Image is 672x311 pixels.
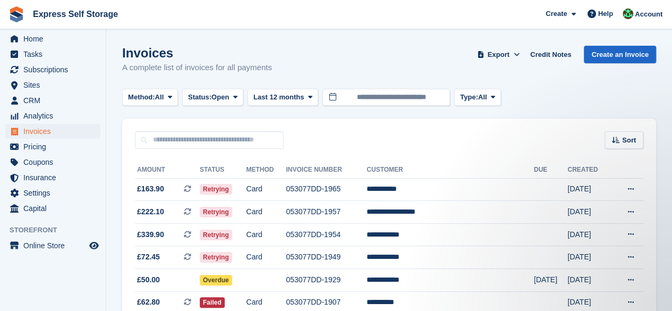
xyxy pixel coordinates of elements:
span: £222.10 [137,206,164,217]
td: [DATE] [534,269,568,292]
td: Card [246,201,286,224]
a: menu [5,108,100,123]
button: Type: All [454,89,501,106]
span: Online Store [23,238,87,253]
th: Invoice Number [286,162,367,179]
span: £72.45 [137,251,160,263]
a: Create an Invoice [584,46,656,63]
span: Storefront [10,225,106,236]
img: stora-icon-8386f47178a22dfd0bd8f6a31ec36ba5ce8667c1dd55bd0f319d3a0aa187defe.svg [8,6,24,22]
span: Home [23,31,87,46]
th: Customer [367,162,534,179]
span: Failed [200,297,225,308]
span: Retrying [200,207,232,217]
a: menu [5,31,100,46]
button: Last 12 months [248,89,318,106]
span: Retrying [200,252,232,263]
span: Help [598,9,613,19]
a: menu [5,124,100,139]
span: Overdue [200,275,232,285]
span: All [478,92,487,103]
a: menu [5,93,100,108]
span: £50.00 [137,274,160,285]
th: Amount [135,162,200,179]
span: Settings [23,186,87,200]
span: £339.90 [137,229,164,240]
th: Created [567,162,611,179]
a: menu [5,47,100,62]
td: [DATE] [567,269,611,292]
a: menu [5,139,100,154]
td: 053077DD-1965 [286,178,367,201]
td: Card [246,223,286,246]
span: Pricing [23,139,87,154]
span: All [155,92,164,103]
a: menu [5,201,100,216]
th: Due [534,162,568,179]
td: Card [246,178,286,201]
td: Card [246,246,286,269]
button: Export [475,46,522,63]
span: Analytics [23,108,87,123]
a: menu [5,62,100,77]
span: CRM [23,93,87,108]
span: £62.80 [137,297,160,308]
span: Sites [23,78,87,93]
span: Export [488,49,509,60]
span: Capital [23,201,87,216]
span: Tasks [23,47,87,62]
a: menu [5,170,100,185]
span: Account [635,9,662,20]
a: menu [5,186,100,200]
td: [DATE] [567,201,611,224]
span: Invoices [23,124,87,139]
span: Type: [460,92,478,103]
span: Open [211,92,229,103]
td: [DATE] [567,223,611,246]
span: Sort [622,135,636,146]
img: Shakiyra Davis [623,9,633,19]
span: Retrying [200,184,232,195]
span: Last 12 months [253,92,304,103]
a: menu [5,155,100,170]
span: Create [546,9,567,19]
td: 053077DD-1929 [286,269,367,292]
a: menu [5,78,100,93]
button: Status: Open [182,89,243,106]
span: Retrying [200,230,232,240]
th: Method [246,162,286,179]
h1: Invoices [122,46,272,60]
span: Coupons [23,155,87,170]
span: Subscriptions [23,62,87,77]
a: menu [5,238,100,253]
span: £163.90 [137,183,164,195]
td: [DATE] [567,178,611,201]
span: Insurance [23,170,87,185]
p: A complete list of invoices for all payments [122,62,272,74]
th: Status [200,162,246,179]
span: Method: [128,92,155,103]
td: 053077DD-1957 [286,201,367,224]
td: 053077DD-1954 [286,223,367,246]
span: Status: [188,92,211,103]
a: Express Self Storage [29,5,122,23]
td: [DATE] [567,246,611,269]
button: Method: All [122,89,178,106]
td: 053077DD-1949 [286,246,367,269]
a: Preview store [88,239,100,252]
a: Credit Notes [526,46,575,63]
